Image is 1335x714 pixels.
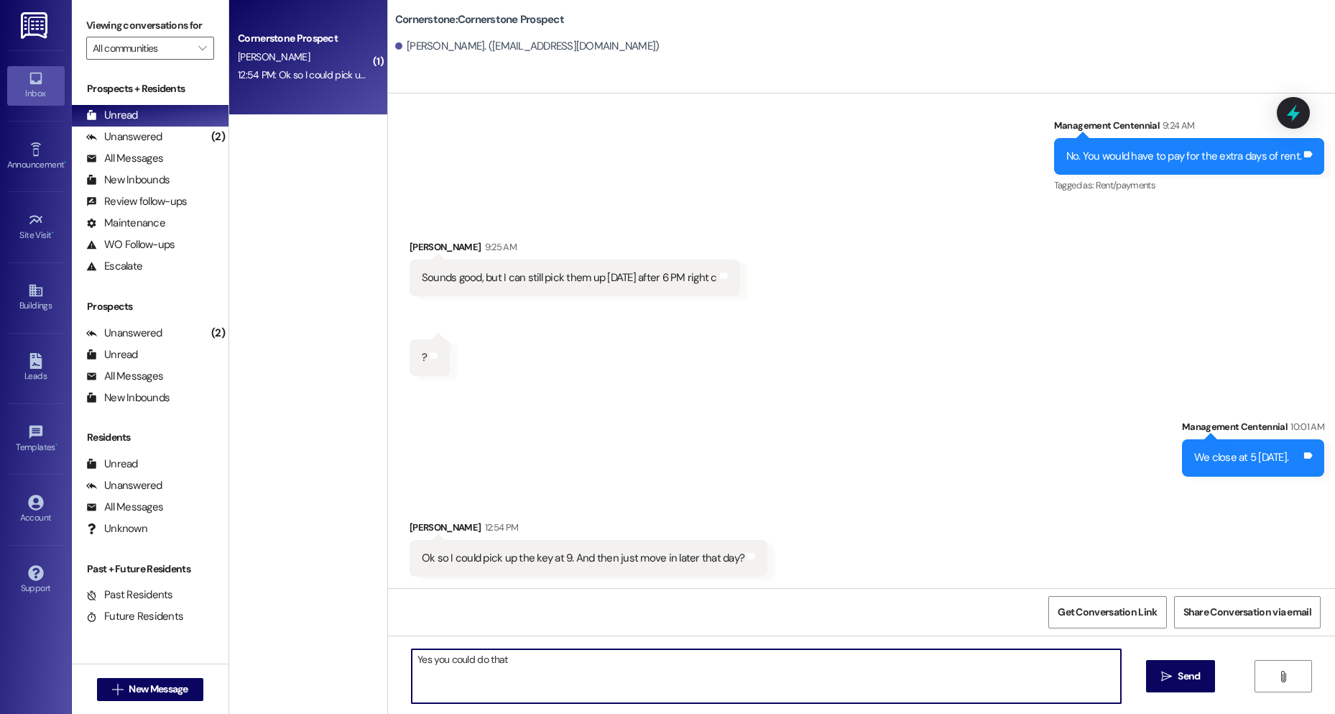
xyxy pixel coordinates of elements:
[86,129,162,145] div: Unanswered
[1278,671,1288,682] i: 
[1183,605,1311,620] span: Share Conversation via email
[1096,179,1156,191] span: Rent/payments
[86,478,162,493] div: Unanswered
[1146,660,1216,692] button: Send
[72,299,228,314] div: Prospects
[1159,118,1194,133] div: 9:24 AM
[86,14,214,37] label: Viewing conversations for
[422,270,717,285] div: Sounds good, but I can still pick them up [DATE] after 6 PM right c
[7,66,65,105] a: Inbox
[238,31,371,46] div: Cornerstone Prospect
[1058,605,1157,620] span: Get Conversation Link
[86,521,147,536] div: Unknown
[481,520,519,535] div: 12:54 PM
[1161,671,1172,682] i: 
[86,237,175,252] div: WO Follow-ups
[86,457,138,472] div: Unread
[198,42,206,54] i: 
[410,520,767,540] div: [PERSON_NAME]
[93,37,191,60] input: All communities
[86,151,163,166] div: All Messages
[86,108,138,123] div: Unread
[412,649,1121,703] textarea: Yes you could do that
[7,420,65,459] a: Templates •
[86,390,170,406] div: New Inbounds
[86,259,142,274] div: Escalate
[86,347,138,362] div: Unread
[1054,175,1324,196] div: Tagged as:
[86,587,173,603] div: Past Residents
[72,562,228,577] div: Past + Future Residents
[7,349,65,388] a: Leads
[1194,450,1288,465] div: We close at 5 [DATE].
[86,216,165,231] div: Maintenance
[86,609,183,624] div: Future Residents
[422,551,744,566] div: Ok so I could pick up the key at 9. And then just move in later that day?
[1178,669,1200,684] span: Send
[1287,419,1324,434] div: 10:01 AM
[86,369,163,384] div: All Messages
[72,81,228,96] div: Prospects + Residents
[1048,596,1166,628] button: Get Conversation Link
[7,490,65,529] a: Account
[112,684,123,695] i: 
[72,430,228,445] div: Residents
[481,239,517,255] div: 9:25 AM
[129,682,188,697] span: New Message
[395,12,564,27] b: Cornerstone: Cornerstone Prospect
[1182,419,1324,439] div: Management Centennial
[208,322,228,344] div: (2)
[86,326,162,341] div: Unanswered
[395,39,660,54] div: [PERSON_NAME]. ([EMAIL_ADDRESS][DOMAIN_NAME])
[7,208,65,247] a: Site Visit •
[86,173,170,188] div: New Inbounds
[55,440,57,450] span: •
[21,12,50,39] img: ResiDesk Logo
[97,678,203,701] button: New Message
[1066,149,1301,164] div: No. You would have to pay for the extra days of rent.
[422,350,427,365] div: ?
[64,157,66,168] span: •
[208,126,228,148] div: (2)
[7,278,65,317] a: Buildings
[52,228,54,238] span: •
[86,194,187,209] div: Review follow-ups
[86,500,163,515] div: All Messages
[1174,596,1321,628] button: Share Conversation via email
[410,239,740,260] div: [PERSON_NAME]
[7,561,65,600] a: Support
[238,50,310,63] span: [PERSON_NAME]
[1054,118,1324,138] div: Management Centennial
[238,68,575,81] div: 12:54 PM: Ok so I could pick up the key at 9. And then just move in later that day?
